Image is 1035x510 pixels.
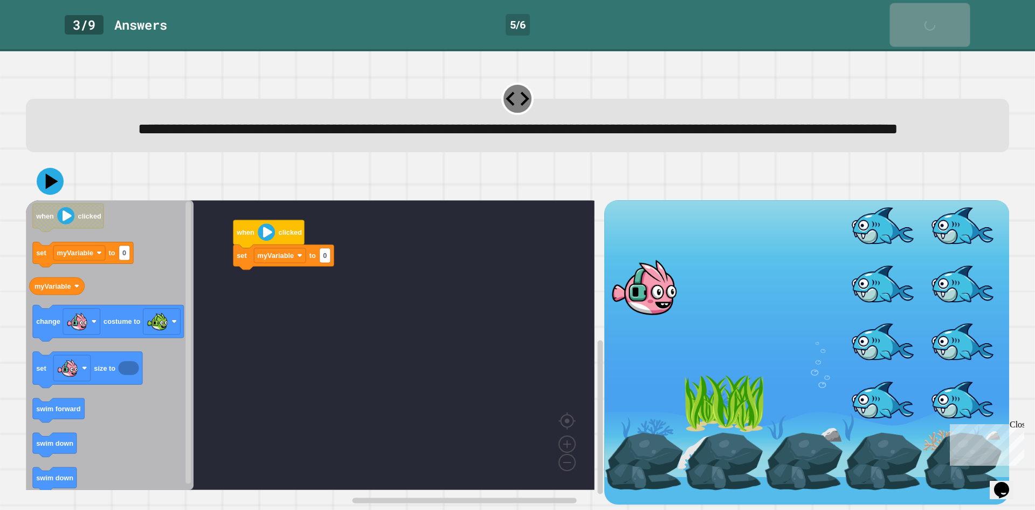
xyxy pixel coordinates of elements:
text: clicked [78,212,101,220]
div: 3 / 9 [65,15,103,35]
text: set [36,364,46,372]
text: to [309,251,316,260]
text: costume to [103,318,140,326]
text: when [236,228,254,236]
div: Blockly Workspace [26,200,604,505]
text: set [237,251,247,260]
text: 0 [323,251,327,260]
text: swim down [36,439,73,447]
text: size to [94,364,115,372]
text: when [36,212,54,220]
div: Chat with us now!Close [4,4,74,69]
text: myVariable [258,251,294,260]
text: swim forward [36,405,81,413]
text: myVariable [34,282,71,290]
text: swim down [36,474,73,482]
text: change [36,318,60,326]
text: clicked [279,228,302,236]
iframe: chat widget [946,420,1024,466]
text: myVariable [57,249,94,257]
text: 0 [122,249,126,257]
div: Answer s [114,15,167,35]
text: set [36,249,46,257]
div: 5 / 6 [506,14,530,36]
iframe: chat widget [990,467,1024,499]
text: to [109,249,115,257]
